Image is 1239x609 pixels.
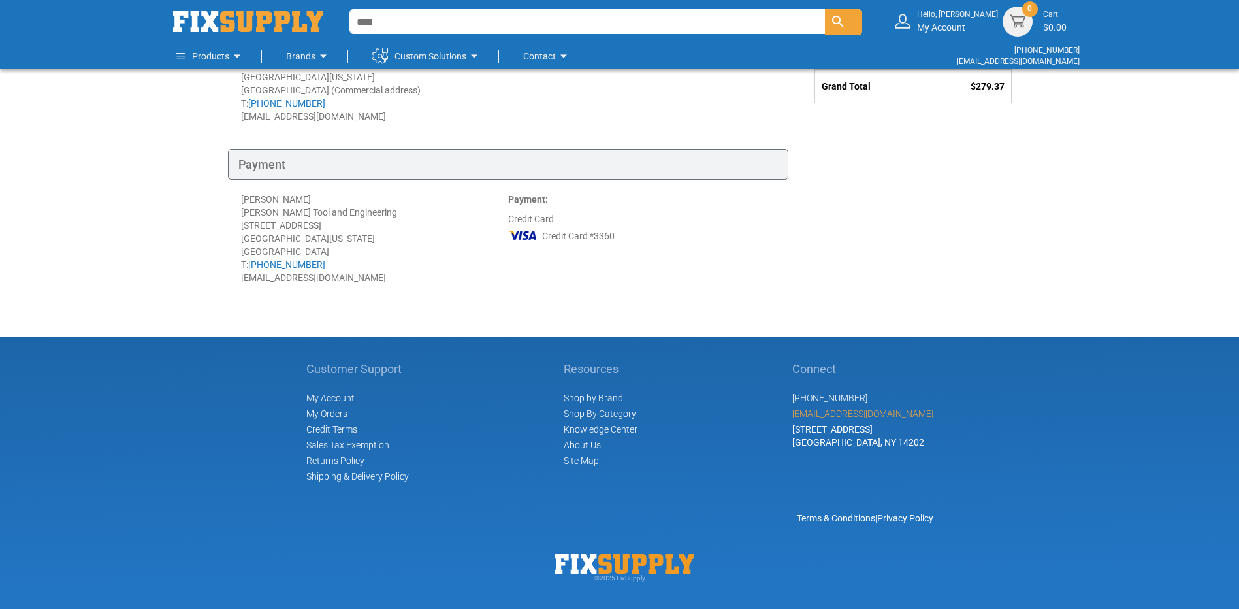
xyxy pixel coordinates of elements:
a: [PHONE_NUMBER] [1014,46,1080,55]
a: Shop by Brand [564,393,623,403]
a: Terms & Conditions [797,513,875,523]
strong: Grand Total [822,81,871,91]
span: $0.00 [1043,22,1067,33]
a: Contact [523,43,571,69]
h5: Connect [792,363,933,376]
a: Site Map [564,455,599,466]
span: Credit Terms [306,424,357,435]
span: My Orders [306,408,347,419]
span: [STREET_ADDRESS] [GEOGRAPHIC_DATA], NY 14202 [792,424,924,448]
div: | [306,512,933,525]
a: [PHONE_NUMBER] [792,393,867,403]
div: [PERSON_NAME] [PERSON_NAME] Tool and Engineering [STREET_ADDRESS] [GEOGRAPHIC_DATA][US_STATE] [GE... [241,193,508,284]
a: Shop By Category [564,408,636,419]
span: 0 [1027,3,1032,14]
span: © 2025 FixSupply [594,574,645,582]
a: [PHONE_NUMBER] [248,98,325,108]
small: Cart [1043,9,1067,20]
a: Custom Solutions [372,43,482,69]
a: Knowledge Center [564,424,637,435]
a: Brands [286,43,331,69]
div: Credit Card [508,193,775,284]
a: Shipping & Delivery Policy [306,471,409,482]
span: Credit Card *3360 [542,229,615,242]
a: Products [176,43,245,69]
img: VI [508,225,538,245]
a: [PHONE_NUMBER] [248,259,325,270]
a: [EMAIL_ADDRESS][DOMAIN_NAME] [957,57,1080,66]
div: Payment [228,149,788,180]
div: [PERSON_NAME] [PERSON_NAME] Tool and Engineering [STREET_ADDRESS] [GEOGRAPHIC_DATA][US_STATE] [GE... [241,31,508,123]
small: Hello, [PERSON_NAME] [917,9,998,20]
div: My Account [917,9,998,33]
strong: Payment: [508,194,548,205]
a: Privacy Policy [877,513,933,523]
h5: Resources [564,363,637,376]
span: My Account [306,393,355,403]
span: Sales Tax Exemption [306,440,389,450]
a: Returns Policy [306,455,364,466]
a: About Us [564,440,601,450]
img: Fix Industrial Supply [173,11,323,32]
img: Fix Industrial Supply [555,554,694,574]
a: store logo [173,11,323,32]
h5: Customer Support [306,363,409,376]
span: $279.37 [971,81,1005,91]
div: Standard (Ground) [508,31,775,123]
a: [EMAIL_ADDRESS][DOMAIN_NAME] [792,408,933,419]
